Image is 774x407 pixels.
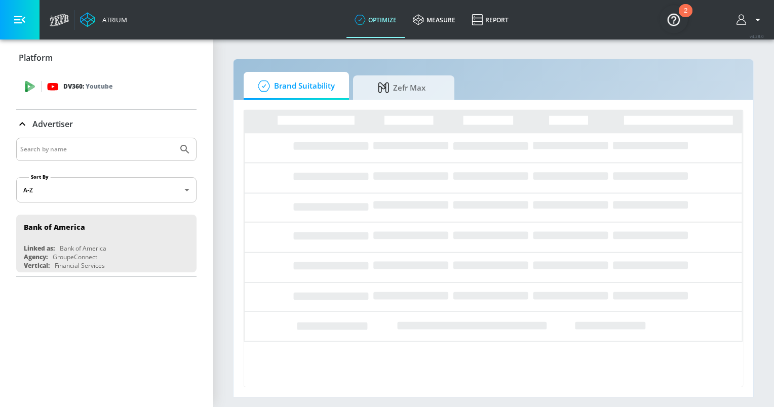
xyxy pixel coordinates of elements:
p: DV360: [63,81,112,92]
a: optimize [346,2,405,38]
div: Bank of AmericaLinked as:Bank of AmericaAgency:GroupeConnectVertical:Financial Services [16,215,197,272]
a: Report [463,2,517,38]
div: DV360: Youtube [16,71,197,102]
input: Search by name [20,143,174,156]
div: GroupeConnect [53,253,97,261]
nav: list of Advertiser [16,211,197,276]
div: Advertiser [16,110,197,138]
div: Vertical: [24,261,50,270]
div: 2 [684,11,687,24]
div: A-Z [16,177,197,202]
label: Sort By [29,174,51,180]
span: v 4.28.0 [750,33,764,39]
p: Platform [19,52,53,63]
button: Open Resource Center, 2 new notifications [660,5,688,33]
div: Financial Services [55,261,105,270]
a: measure [405,2,463,38]
p: Youtube [86,81,112,92]
div: Bank of America [60,244,106,253]
p: Advertiser [32,118,73,130]
div: Linked as: [24,244,55,253]
a: Atrium [80,12,127,27]
div: Advertiser [16,138,197,276]
span: Brand Suitability [254,74,335,98]
div: Bank of America [24,222,85,232]
span: Zefr Max [363,75,440,100]
div: Atrium [98,15,127,24]
div: Agency: [24,253,48,261]
div: Platform [16,44,197,72]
